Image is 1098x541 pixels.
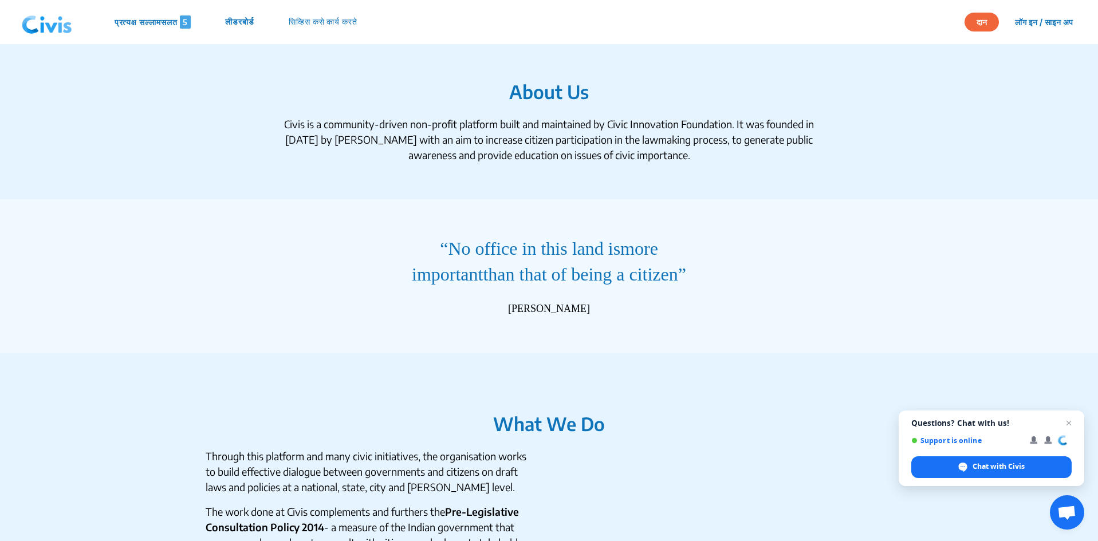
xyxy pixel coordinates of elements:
[965,13,999,31] button: दान
[206,390,893,435] h1: What We Do
[289,15,357,29] p: सिव्हिस कसे कार्य करते
[17,5,77,40] img: navlogo.png
[973,461,1025,472] span: Chat with Civis
[911,436,1022,445] span: Support is online
[965,15,1008,27] a: दान
[225,15,254,29] p: लीडरबोर्ड
[115,15,191,29] p: प्रत्यक्ष सल्लामसलत
[1050,495,1084,530] div: Open chat
[206,81,893,102] h1: About Us
[911,418,1072,428] span: Questions? Chat with us!
[206,448,536,495] p: Through this platform and many civic initiatives, the organisation works to build effective dialo...
[911,456,1072,478] div: Chat with Civis
[508,301,590,317] div: [PERSON_NAME]
[274,116,824,163] div: Civis is a community-driven non-profit platform built and maintained by Civic Innovation Foundati...
[1062,416,1076,430] span: Close chat
[180,15,191,29] span: 5
[1008,13,1081,31] button: लॉग इन / साइन अप
[392,236,707,287] q: No office in this land is than that of being a citizen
